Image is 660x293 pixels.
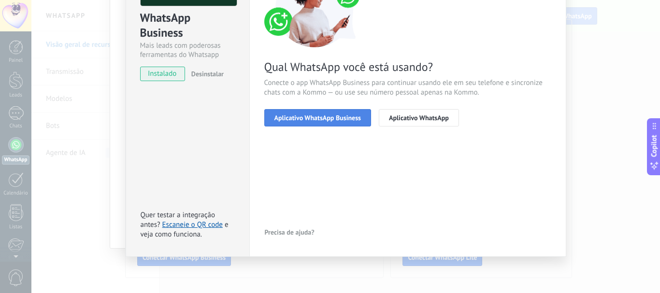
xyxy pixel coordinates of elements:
[141,210,215,229] span: Quer testar a integração antes?
[264,59,551,74] span: Qual WhatsApp você está usando?
[649,135,659,157] span: Copilot
[264,109,371,126] button: Aplicativo WhatsApp Business
[264,225,315,239] button: Precisa de ajuda?
[191,70,224,78] span: Desinstalar
[274,114,361,121] span: Aplicativo WhatsApp Business
[187,67,224,81] button: Desinstalar
[379,109,459,126] button: Aplicativo WhatsApp
[264,78,551,98] span: Conecte o app WhatsApp Business para continuar usando ele em seu telefone e sincronize chats com ...
[140,41,235,59] div: Mais leads com poderosas ferramentas do Whatsapp
[265,229,315,236] span: Precisa de ajuda?
[141,67,185,81] span: instalado
[140,10,235,41] div: WhatsApp Business
[389,114,449,121] span: Aplicativo WhatsApp
[141,220,229,239] span: e veja como funciona.
[162,220,223,229] a: Escaneie o QR code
